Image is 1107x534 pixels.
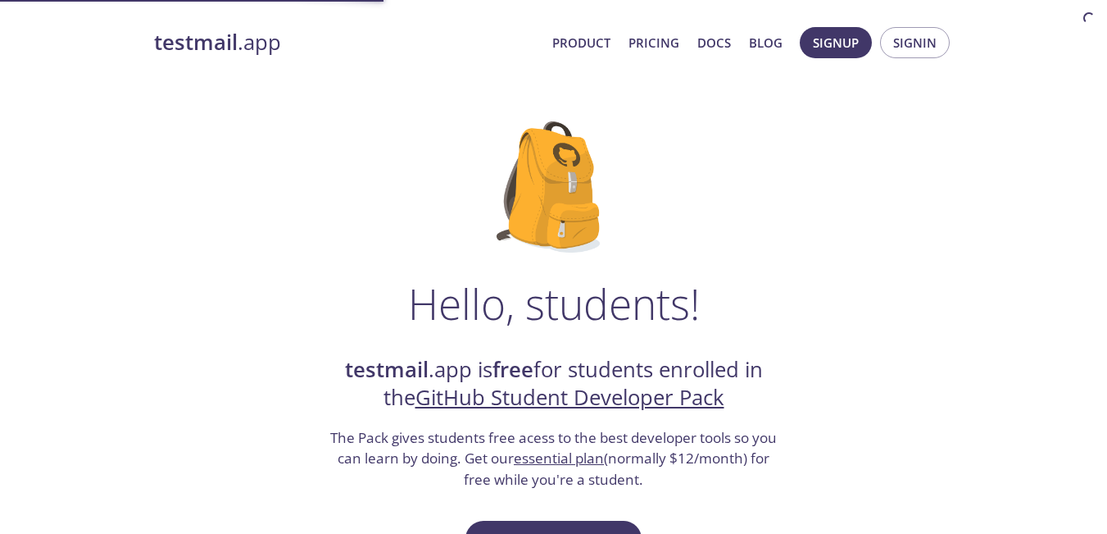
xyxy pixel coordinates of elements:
[329,427,779,491] h3: The Pack gives students free acess to the best developer tools so you can learn by doing. Get our...
[813,32,859,53] span: Signup
[514,449,604,468] a: essential plan
[329,356,779,413] h2: .app is for students enrolled in the
[492,355,533,384] strong: free
[800,27,872,58] button: Signup
[345,355,429,384] strong: testmail
[408,279,700,328] h1: Hello, students!
[415,383,724,412] a: GitHub Student Developer Pack
[552,32,610,53] a: Product
[154,29,539,57] a: testmail.app
[697,32,731,53] a: Docs
[497,121,610,253] img: github-student-backpack.png
[628,32,679,53] a: Pricing
[154,28,238,57] strong: testmail
[749,32,783,53] a: Blog
[880,27,950,58] button: Signin
[893,32,937,53] span: Signin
